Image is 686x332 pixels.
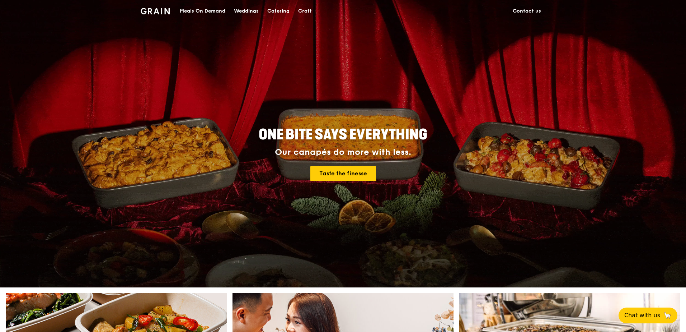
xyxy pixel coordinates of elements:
[180,0,225,22] div: Meals On Demand
[294,0,316,22] a: Craft
[624,311,660,320] span: Chat with us
[263,0,294,22] a: Catering
[298,0,312,22] div: Craft
[141,8,170,14] img: Grain
[663,311,672,320] span: 🦙
[230,0,263,22] a: Weddings
[234,0,259,22] div: Weddings
[508,0,545,22] a: Contact us
[267,0,290,22] div: Catering
[619,308,677,323] button: Chat with us🦙
[310,166,376,181] a: Taste the finesse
